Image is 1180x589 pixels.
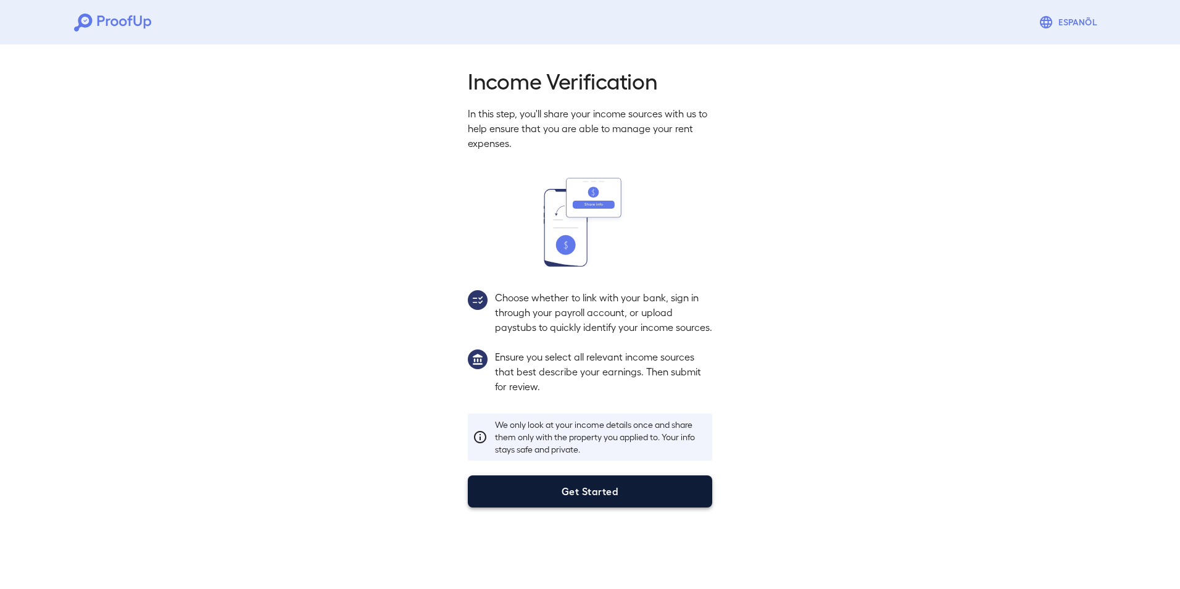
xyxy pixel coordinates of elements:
[468,106,712,151] p: In this step, you'll share your income sources with us to help ensure that you are able to manage...
[468,290,488,310] img: group2.svg
[468,475,712,508] button: Get Started
[1034,10,1106,35] button: Espanõl
[468,349,488,369] img: group1.svg
[468,67,712,94] h2: Income Verification
[544,178,636,267] img: transfer_money.svg
[495,419,707,456] p: We only look at your income details once and share them only with the property you applied to. Yo...
[495,349,712,394] p: Ensure you select all relevant income sources that best describe your earnings. Then submit for r...
[495,290,712,335] p: Choose whether to link with your bank, sign in through your payroll account, or upload paystubs t...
